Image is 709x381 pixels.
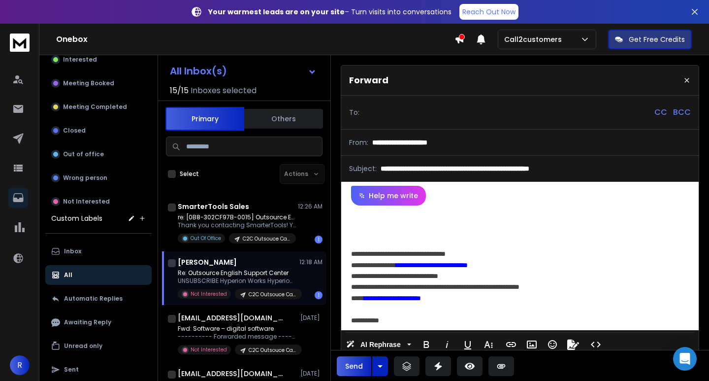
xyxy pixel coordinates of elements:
p: From: [349,138,368,147]
button: Help me write [351,186,426,206]
button: Insert Link (Ctrl+K) [502,335,520,354]
button: Unread only [45,336,152,356]
p: Sent [64,366,79,374]
h1: All Inbox(s) [170,66,227,76]
h1: [PERSON_NAME] [178,257,237,267]
p: Out of office [63,150,104,158]
button: R [10,355,30,375]
button: Others [244,108,323,130]
button: Bold (Ctrl+B) [417,335,436,354]
button: Closed [45,121,152,140]
p: Thank you contacting SmarterTools! Your [178,221,296,229]
button: AI Rephrase [344,335,413,354]
button: Interested [45,50,152,69]
p: Not Interested [191,346,227,353]
p: Meeting Completed [63,103,127,111]
p: 12:18 AM [299,258,322,266]
p: [DATE] [300,314,322,322]
p: Meeting Booked [63,79,114,87]
p: Re: Outsource English Support Center [178,269,296,277]
img: logo [10,34,30,52]
h1: SmarterTools Sales [178,202,249,211]
p: Fwd: Software – digital software [178,325,296,333]
p: UNSUBSCRIBE Hyperion Works Hyperion Works, [178,277,296,285]
button: Primary [165,107,244,131]
div: 1 [315,236,322,243]
button: Insert Image (Ctrl+P) [522,335,541,354]
p: CC [654,106,667,118]
span: 15 / 15 [170,85,189,97]
p: All [64,271,72,279]
p: BCC [673,106,691,118]
button: Wrong person [45,168,152,188]
h3: Inboxes selected [191,85,257,97]
button: Inbox [45,242,152,261]
p: Closed [63,127,86,135]
button: Awaiting Reply [45,312,152,332]
button: Automatic Replies [45,289,152,309]
button: Italic (Ctrl+I) [438,335,456,354]
p: To: [349,107,359,117]
span: AI Rephrase [358,341,403,349]
div: Open Intercom Messenger [673,347,697,371]
h1: Onebox [56,34,454,45]
strong: Your warmest leads are on your site [208,7,345,17]
p: ---------- Forwarded message --------- From: Make [178,333,296,341]
p: Get Free Credits [629,35,685,44]
p: Interested [63,56,97,64]
p: Unread only [64,342,102,350]
p: – Turn visits into conversations [208,7,451,17]
button: Meeting Completed [45,97,152,117]
p: [DATE] [300,370,322,378]
p: Call2customers [504,35,566,44]
div: 1 [315,291,322,299]
p: Automatic Replies [64,295,123,303]
button: Send [337,356,371,376]
h1: [EMAIL_ADDRESS][DOMAIN_NAME] [178,313,286,323]
button: More Text [479,335,498,354]
p: Reach Out Now [462,7,516,17]
button: Emoticons [543,335,562,354]
button: All Inbox(s) [162,61,324,81]
p: Not Interested [191,290,227,298]
button: Code View [586,335,605,354]
p: 12:26 AM [298,203,322,210]
button: Out of office [45,144,152,164]
button: Underline (Ctrl+U) [458,335,477,354]
label: Select [180,170,199,178]
p: C2C Outsouce Call Center 2025 [249,346,296,354]
p: Awaiting Reply [64,318,111,326]
p: C2C Outsouce Call Center 2025 [243,235,290,242]
h1: [EMAIL_ADDRESS][DOMAIN_NAME] [178,369,286,379]
h3: Custom Labels [51,213,102,223]
button: All [45,265,152,285]
p: Wrong person [63,174,107,182]
p: Not Interested [63,198,110,206]
button: Get Free Credits [608,30,692,49]
button: Not Interested [45,192,152,211]
p: Subject: [349,164,377,173]
p: Out Of Office [191,235,221,242]
button: Meeting Booked [45,73,152,93]
p: Inbox [64,247,81,255]
p: re: [0B8-302CF97B-0015] Outsource English Support [178,213,296,221]
a: Reach Out Now [459,4,518,20]
button: Sent [45,360,152,380]
p: Forward [349,73,388,87]
button: Signature [564,335,582,354]
p: C2C Outsouce Call Center 2025 [249,291,296,298]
